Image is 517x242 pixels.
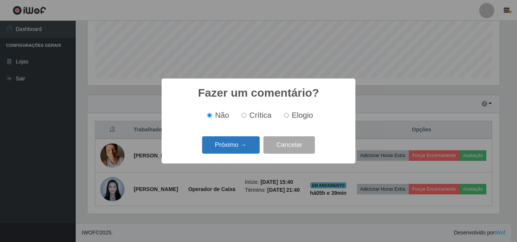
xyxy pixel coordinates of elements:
h2: Fazer um comentário? [198,86,319,100]
input: Crítica [241,113,246,118]
span: Crítica [249,111,272,119]
span: Não [215,111,229,119]
input: Não [207,113,212,118]
button: Próximo → [202,136,260,154]
button: Cancelar [263,136,315,154]
span: Elogio [292,111,313,119]
input: Elogio [284,113,289,118]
